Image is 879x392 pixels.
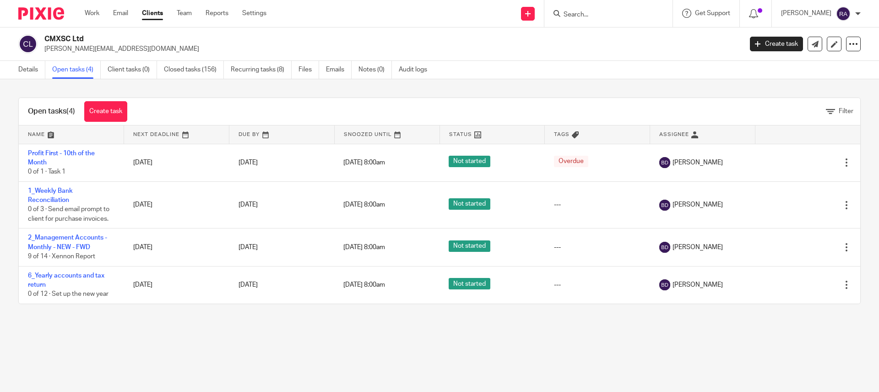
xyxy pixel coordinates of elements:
a: Details [18,61,45,79]
p: [PERSON_NAME][EMAIL_ADDRESS][DOMAIN_NAME] [44,44,736,54]
span: [PERSON_NAME] [673,280,723,289]
span: [DATE] [239,202,258,208]
span: Snoozed Until [344,132,392,137]
span: Not started [449,156,490,167]
td: [DATE] [124,181,229,229]
a: Email [113,9,128,18]
a: Create task [750,37,803,51]
img: svg%3E [659,200,670,211]
span: [DATE] [239,244,258,250]
img: Pixie [18,7,64,20]
div: --- [554,243,641,252]
a: Profit First - 10th of the Month [28,150,95,166]
a: 6_Yearly accounts and tax return [28,272,104,288]
span: Not started [449,240,490,252]
span: Not started [449,278,490,289]
a: Create task [84,101,127,122]
td: [DATE] [124,229,229,266]
img: svg%3E [18,34,38,54]
span: [PERSON_NAME] [673,158,723,167]
a: Emails [326,61,352,79]
span: [DATE] [239,159,258,166]
span: [PERSON_NAME] [673,200,723,209]
img: svg%3E [659,242,670,253]
span: [DATE] 8:00am [343,202,385,208]
span: Status [449,132,472,137]
a: Audit logs [399,61,434,79]
span: Get Support [695,10,730,16]
a: 2_Management Accounts - Monthly - NEW - FWD [28,234,107,250]
span: [DATE] 8:00am [343,244,385,250]
div: --- [554,280,641,289]
a: Clients [142,9,163,18]
a: Settings [242,9,266,18]
h1: Open tasks [28,107,75,116]
span: 0 of 3 · Send email prompt to client for purchase invoices. [28,207,109,223]
input: Search [563,11,645,19]
a: Recurring tasks (8) [231,61,292,79]
h2: CMXSC Ltd [44,34,598,44]
img: svg%3E [836,6,851,21]
span: [DATE] 8:00am [343,282,385,288]
img: svg%3E [659,157,670,168]
a: Files [298,61,319,79]
span: (4) [66,108,75,115]
span: Overdue [554,156,588,167]
a: Team [177,9,192,18]
span: 0 of 1 · Task 1 [28,169,65,175]
span: [DATE] 8:00am [343,159,385,166]
a: Closed tasks (156) [164,61,224,79]
a: Open tasks (4) [52,61,101,79]
span: Filter [839,108,853,114]
td: [DATE] [124,266,229,304]
a: 1_Weekly Bank Reconciliation [28,188,73,203]
span: [DATE] [239,282,258,288]
span: Tags [554,132,570,137]
a: Reports [206,9,228,18]
a: Work [85,9,99,18]
span: 0 of 12 · Set up the new year [28,291,109,298]
span: [PERSON_NAME] [673,243,723,252]
div: --- [554,200,641,209]
a: Notes (0) [358,61,392,79]
span: 9 of 14 · Xennon Report [28,253,95,260]
img: svg%3E [659,279,670,290]
a: Client tasks (0) [108,61,157,79]
p: [PERSON_NAME] [781,9,831,18]
span: Not started [449,198,490,210]
td: [DATE] [124,144,229,181]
